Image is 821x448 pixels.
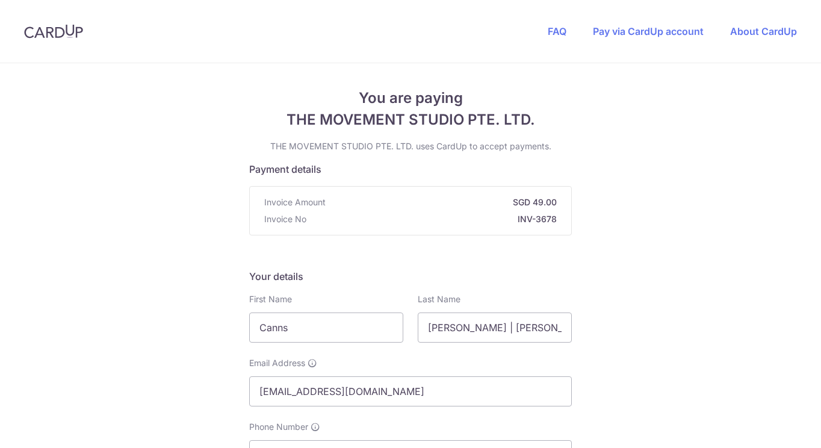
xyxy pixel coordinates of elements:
[249,293,292,305] label: First Name
[249,313,403,343] input: First name
[249,109,572,131] span: THE MOVEMENT STUDIO PTE. LTD.
[730,25,797,37] a: About CardUp
[264,196,326,208] span: Invoice Amount
[249,269,572,284] h5: Your details
[418,293,460,305] label: Last Name
[249,357,305,369] span: Email Address
[249,140,572,152] p: THE MOVEMENT STUDIO PTE. LTD. uses CardUp to accept payments.
[593,25,704,37] a: Pay via CardUp account
[249,162,572,176] h5: Payment details
[249,376,572,406] input: Email address
[249,421,308,433] span: Phone Number
[548,25,566,37] a: FAQ
[24,24,83,39] img: CardUp
[330,196,557,208] strong: SGD 49.00
[249,87,572,109] span: You are paying
[311,213,557,225] strong: INV-3678
[264,213,306,225] span: Invoice No
[418,313,572,343] input: Last name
